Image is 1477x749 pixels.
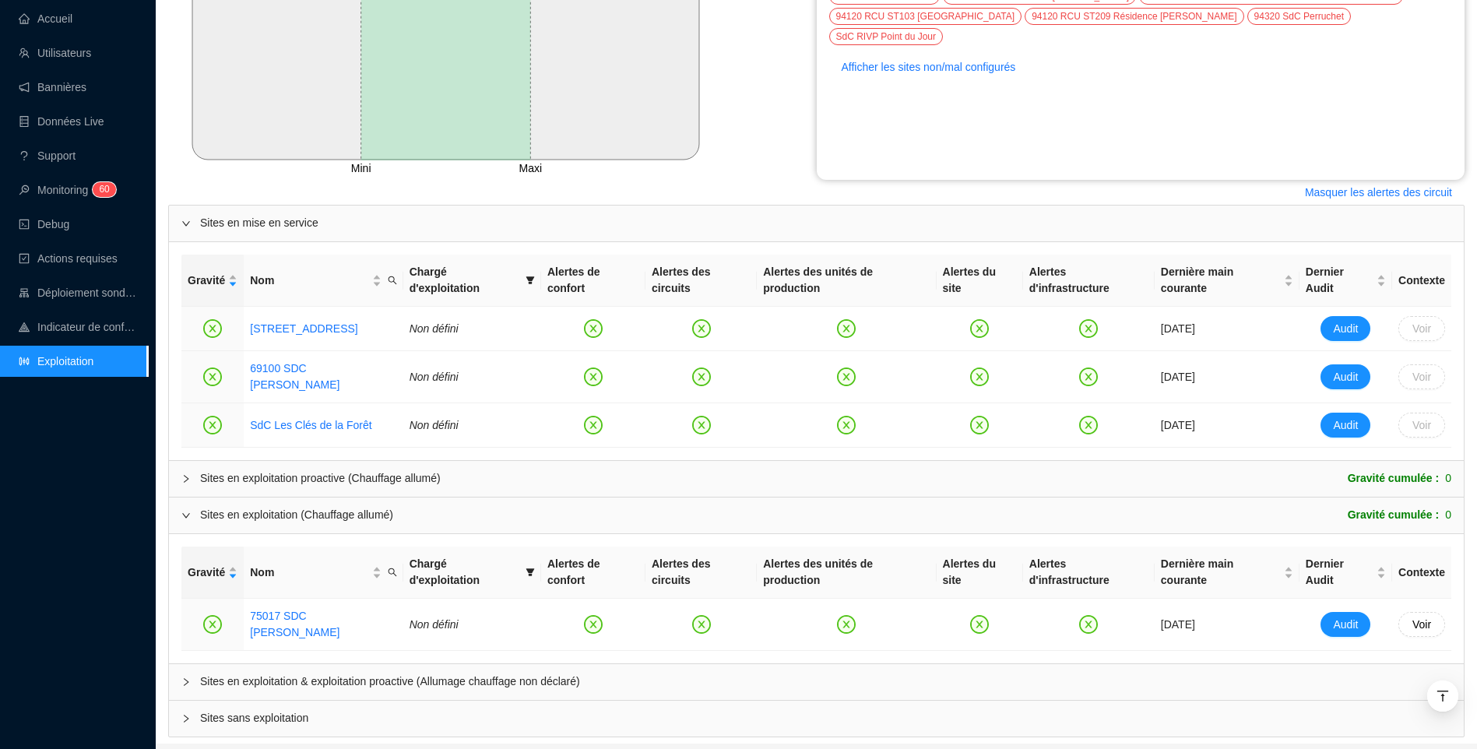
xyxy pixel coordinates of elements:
a: codeDebug [19,218,69,230]
span: Dernière main courante [1161,264,1281,297]
span: Non défini [410,419,459,431]
span: Gravité cumulée : [1348,507,1440,523]
span: close-circle [1079,319,1098,338]
span: search [385,269,400,292]
span: expanded [181,511,191,520]
span: Dernière main courante [1161,556,1281,589]
span: close-circle [584,367,603,386]
span: close-circle [837,367,856,386]
tspan: Maxi [519,162,543,174]
a: 75017 SDC [PERSON_NAME] [250,610,339,638]
th: Alertes du site [937,547,1023,599]
span: 6 [99,184,104,195]
span: close-circle [584,615,603,634]
a: questionSupport [19,149,76,162]
td: [DATE] [1155,351,1299,403]
div: 94120 RCU ST103 [GEOGRAPHIC_DATA] [829,8,1022,25]
button: Audit [1321,364,1370,389]
div: SdC RIVP Point du Jour [829,28,944,45]
button: Audit [1321,316,1370,341]
th: Nom [244,547,403,599]
span: Audit [1333,321,1358,337]
a: 75017 SDC [PERSON_NAME] [250,608,396,641]
span: close-circle [970,416,989,434]
span: collapsed [181,714,191,723]
span: Sites en exploitation & exploitation proactive (Allumage chauffage non déclaré) [200,673,1451,690]
button: Masquer les alertes des circuit [1292,180,1465,205]
a: monitorMonitoring60 [19,184,111,196]
sup: 60 [93,182,115,197]
a: slidersExploitation [19,355,93,367]
th: Gravité [181,547,244,599]
a: [STREET_ADDRESS] [250,321,357,337]
span: close-circle [692,319,711,338]
span: close-circle [203,367,222,386]
span: Chargé d'exploitation [410,556,519,589]
th: Alertes des unités de production [757,547,936,599]
a: heat-mapIndicateur de confort [19,321,137,333]
span: Nom [250,564,368,581]
a: teamUtilisateurs [19,47,91,59]
a: databaseDonnées Live [19,115,104,128]
td: [DATE] [1155,599,1299,651]
span: close-circle [970,367,989,386]
span: Nom [250,273,368,289]
div: 94120 RCU ST209 Résidence [PERSON_NAME] [1025,8,1243,25]
div: Sites en mise en service [169,206,1464,241]
span: Non défini [410,322,459,335]
a: 69100 SDC [PERSON_NAME] [250,362,339,391]
th: Dernier Audit [1299,255,1392,307]
span: close-circle [203,615,222,634]
span: Audit [1333,617,1358,633]
span: Gravité [188,273,225,289]
div: Sites en exploitation proactive (Chauffage allumé) [200,470,441,487]
td: [DATE] [1155,307,1299,351]
span: check-square [19,253,30,264]
span: close-circle [692,615,711,634]
span: close-circle [584,416,603,434]
span: collapsed [181,677,191,687]
span: 0 [1445,507,1451,523]
span: Gravité [188,564,225,581]
th: Alertes des circuits [645,255,757,307]
div: Sites en exploitation (Chauffage allumé)Gravité cumulée :0 [169,498,1464,533]
span: Actions requises [37,252,118,265]
button: Voir [1398,364,1445,389]
span: close-circle [692,367,711,386]
th: Alertes des unités de production [757,255,936,307]
span: close-circle [203,319,222,338]
span: Masquer les alertes des circuit [1305,185,1452,201]
span: Afficher les sites non/mal configurés [842,59,1016,76]
button: Afficher les sites non/mal configurés [829,55,1029,79]
span: Audit [1333,369,1358,385]
span: search [388,568,397,577]
span: Voir [1412,617,1431,633]
span: filter [526,568,535,577]
span: search [388,276,397,285]
td: [DATE] [1155,403,1299,448]
span: Voir [1412,417,1431,434]
span: close-circle [837,615,856,634]
th: Alertes du site [937,255,1023,307]
span: Chargé d'exploitation [410,264,519,297]
div: Sites en exploitation proactive (Chauffage allumé)Gravité cumulée :0 [169,461,1464,497]
span: close-circle [584,319,603,338]
span: Gravité cumulée : [1348,470,1440,487]
div: Sites sans exploitation [169,701,1464,737]
th: Dernière main courante [1155,255,1299,307]
span: Sites sans exploitation [200,710,1451,726]
button: Voir [1398,413,1445,438]
th: Alertes d'infrastructure [1023,255,1155,307]
th: Dernière main courante [1155,547,1299,599]
span: Sites en mise en service [200,215,1451,231]
a: SdC Les Clés de la Forêt [250,419,371,431]
a: [STREET_ADDRESS] [250,322,357,335]
span: Non défini [410,618,459,631]
div: Sites en exploitation (Chauffage allumé) [200,507,393,523]
span: close-circle [837,319,856,338]
span: close-circle [970,319,989,338]
button: Voir [1398,316,1445,341]
button: Audit [1321,413,1370,438]
span: Dernier Audit [1306,264,1373,297]
a: 69100 SDC [PERSON_NAME] [250,360,396,393]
